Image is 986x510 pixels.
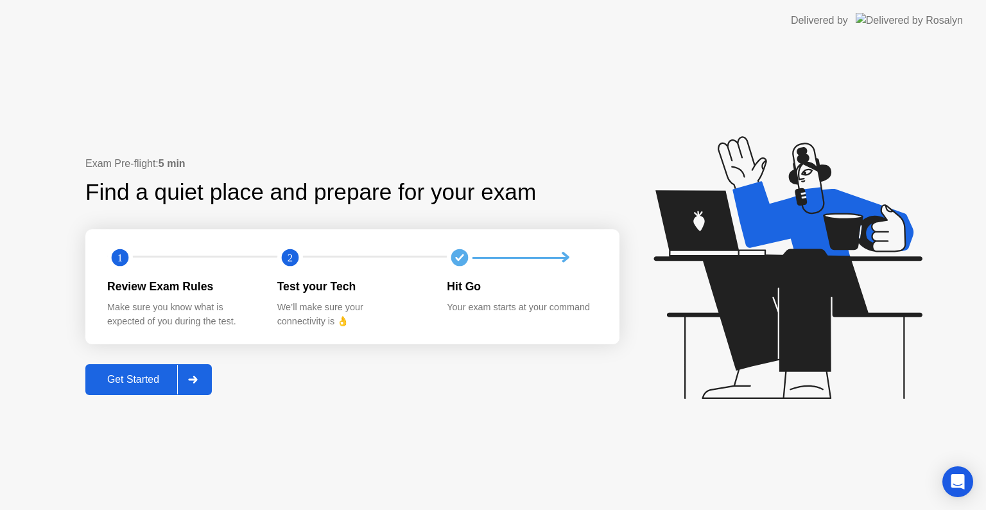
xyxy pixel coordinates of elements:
[856,13,963,28] img: Delivered by Rosalyn
[85,364,212,395] button: Get Started
[277,301,427,328] div: We’ll make sure your connectivity is 👌
[791,13,848,28] div: Delivered by
[85,175,538,209] div: Find a quiet place and prepare for your exam
[107,301,257,328] div: Make sure you know what is expected of you during the test.
[107,278,257,295] div: Review Exam Rules
[89,374,177,385] div: Get Started
[447,278,596,295] div: Hit Go
[447,301,596,315] div: Your exam starts at your command
[159,158,186,169] b: 5 min
[277,278,427,295] div: Test your Tech
[288,252,293,264] text: 2
[117,252,123,264] text: 1
[85,156,619,171] div: Exam Pre-flight:
[942,466,973,497] div: Open Intercom Messenger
